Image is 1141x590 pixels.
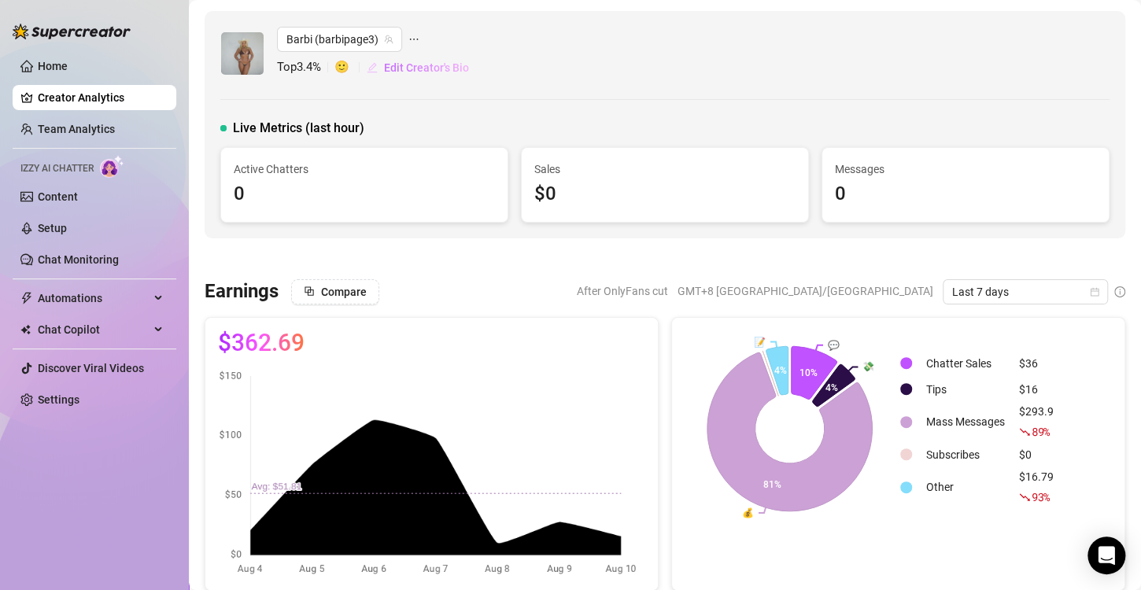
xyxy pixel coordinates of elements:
span: $362.69 [218,330,305,356]
span: Automations [38,286,150,311]
span: Live Metrics (last hour) [233,119,364,138]
span: calendar [1090,287,1099,297]
span: 89 % [1032,424,1050,439]
span: ellipsis [408,27,419,52]
div: 0 [835,179,1096,209]
a: Settings [38,393,79,406]
span: Messages [835,160,1096,178]
td: Subscribes [920,442,1011,466]
img: AI Chatter [100,155,124,178]
td: Other [920,468,1011,506]
span: After OnlyFans cut [577,279,668,303]
span: Top 3.4 % [277,58,334,77]
span: Active Chatters [234,160,495,178]
span: info-circle [1114,286,1125,297]
h3: Earnings [205,279,279,304]
a: Setup [38,222,67,234]
a: Team Analytics [38,123,115,135]
td: Mass Messages [920,403,1011,441]
div: $0 [1019,446,1054,463]
span: edit [367,62,378,73]
text: 💸 [863,360,875,372]
span: block [304,286,315,297]
a: Content [38,190,78,203]
span: 🙂 [334,58,366,77]
span: team [384,35,393,44]
div: 0 [234,179,495,209]
button: Compare [291,279,379,304]
span: Last 7 days [952,280,1099,304]
td: Tips [920,377,1011,401]
span: thunderbolt [20,292,33,304]
span: Izzy AI Chatter [20,161,94,176]
div: $36 [1019,355,1054,372]
span: Sales [534,160,796,178]
a: Creator Analytics [38,85,164,110]
span: fall [1019,492,1030,503]
img: logo-BBDzfeDw.svg [13,24,131,39]
span: 93 % [1032,489,1050,504]
text: 💬 [828,338,840,350]
img: Chat Copilot [20,324,31,335]
div: $0 [534,179,796,209]
button: Edit Creator's Bio [366,55,470,80]
td: Chatter Sales [920,351,1011,375]
div: $16.79 [1019,468,1054,506]
a: Home [38,60,68,72]
div: Open Intercom Messenger [1087,537,1125,574]
span: Edit Creator's Bio [384,61,469,74]
img: Barbi [221,32,264,75]
span: Barbi (barbipage3) [286,28,393,51]
a: Chat Monitoring [38,253,119,266]
text: 💰 [742,507,754,518]
div: $293.9 [1019,403,1054,441]
text: 📝 [754,335,766,347]
span: fall [1019,426,1030,437]
span: Compare [321,286,367,298]
span: Chat Copilot [38,317,150,342]
span: GMT+8 [GEOGRAPHIC_DATA]/[GEOGRAPHIC_DATA] [678,279,933,303]
div: $16 [1019,381,1054,398]
a: Discover Viral Videos [38,362,144,374]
